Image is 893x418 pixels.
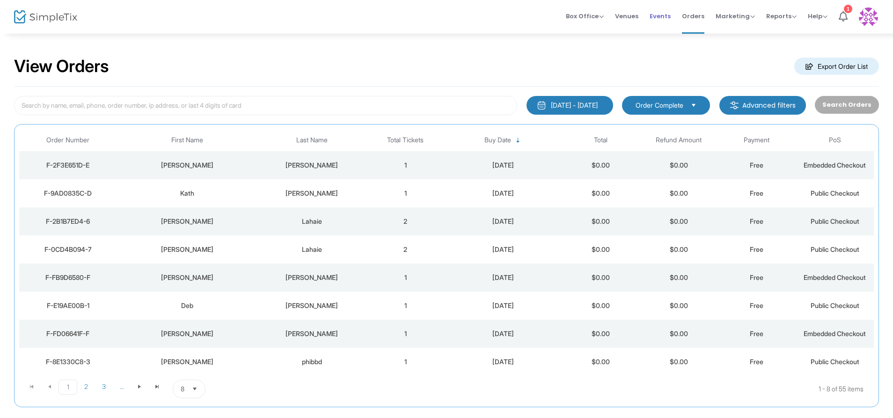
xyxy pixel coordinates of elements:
div: F-2B1B7ED4-6 [22,217,114,226]
button: Select [687,100,700,110]
td: $0.00 [640,264,718,292]
td: 1 [366,151,445,179]
span: Embedded Checkout [804,273,866,281]
td: $0.00 [640,292,718,320]
td: $0.00 [640,235,718,264]
div: F-FD06641F-F [22,329,114,338]
span: Sortable [514,137,522,144]
span: Go to the next page [131,380,148,394]
div: F-E19AE00B-1 [22,301,114,310]
div: F-8E1330C8-3 [22,357,114,367]
span: Box Office [566,12,604,21]
td: 1 [366,320,445,348]
td: 2 [366,207,445,235]
span: Public Checkout [811,358,859,366]
img: filter [730,101,739,110]
span: Public Checkout [811,217,859,225]
div: Linda [119,161,255,170]
div: 2025-08-20 [447,161,559,170]
m-button: Advanced filters [719,96,806,115]
span: Free [750,161,763,169]
div: Thomas [260,301,364,310]
div: 2025-08-10 [447,357,559,367]
span: Free [750,217,763,225]
span: Embedded Checkout [804,330,866,337]
div: Gabrielle [119,245,255,254]
m-button: Export Order List [794,58,879,75]
kendo-pager-info: 1 - 8 of 55 items [299,380,864,398]
span: Events [650,4,671,28]
span: Free [750,301,763,309]
span: Help [808,12,827,21]
div: Lowry [260,329,364,338]
div: Lowry [260,161,364,170]
td: $0.00 [640,151,718,179]
span: Free [750,245,763,253]
div: Gabrielle [119,217,255,226]
span: Free [750,273,763,281]
td: $0.00 [562,292,640,320]
td: $0.00 [562,264,640,292]
div: Lahaie [260,245,364,254]
div: 1 [844,5,852,13]
td: 1 [366,348,445,376]
div: phibbd [260,357,364,367]
div: F-2F3E651D-E [22,161,114,170]
div: Data table [19,129,874,376]
td: 1 [366,292,445,320]
div: 2025-08-12 [447,329,559,338]
td: $0.00 [562,207,640,235]
div: F-9AD0835C-D [22,189,114,198]
td: $0.00 [562,151,640,179]
div: 2025-08-12 [447,301,559,310]
button: [DATE] - [DATE] [527,96,613,115]
div: F-0CD4B094-7 [22,245,114,254]
div: Lahaie [260,217,364,226]
img: monthly [537,101,546,110]
div: Mackinnon [260,273,364,282]
th: Total Tickets [366,129,445,151]
td: 2 [366,235,445,264]
span: Venues [615,4,638,28]
span: Order Number [46,136,89,144]
th: Refund Amount [640,129,718,151]
button: Select [188,380,201,398]
span: Page 3 [95,380,113,394]
span: Free [750,330,763,337]
span: Embedded Checkout [804,161,866,169]
span: Go to the next page [136,383,143,390]
span: Public Checkout [811,189,859,197]
div: Longley [260,189,364,198]
span: Order Complete [636,101,683,110]
th: Total [562,129,640,151]
span: Public Checkout [811,301,859,309]
span: Go to the last page [148,380,166,394]
span: Orders [682,4,704,28]
span: Page 1 [59,380,77,395]
td: 1 [366,179,445,207]
div: Kath [119,189,255,198]
td: $0.00 [562,348,640,376]
span: Last Name [296,136,328,144]
div: Deb [119,301,255,310]
div: 2025-08-16 [447,217,559,226]
div: 2025-08-12 [447,273,559,282]
input: Search by name, email, phone, order number, ip address, or last 4 digits of card [14,96,517,115]
div: Teresa [119,273,255,282]
h2: View Orders [14,56,109,77]
td: $0.00 [562,235,640,264]
span: 8 [181,384,184,394]
div: Sherry [119,357,255,367]
div: 2025-08-18 [447,189,559,198]
div: F-FB9D6580-F [22,273,114,282]
span: PoS [829,136,841,144]
span: First Name [171,136,203,144]
td: $0.00 [640,179,718,207]
span: Buy Date [484,136,511,144]
div: 2025-08-16 [447,245,559,254]
td: $0.00 [640,320,718,348]
span: Public Checkout [811,245,859,253]
td: $0.00 [562,320,640,348]
div: Linda [119,329,255,338]
span: Reports [766,12,797,21]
